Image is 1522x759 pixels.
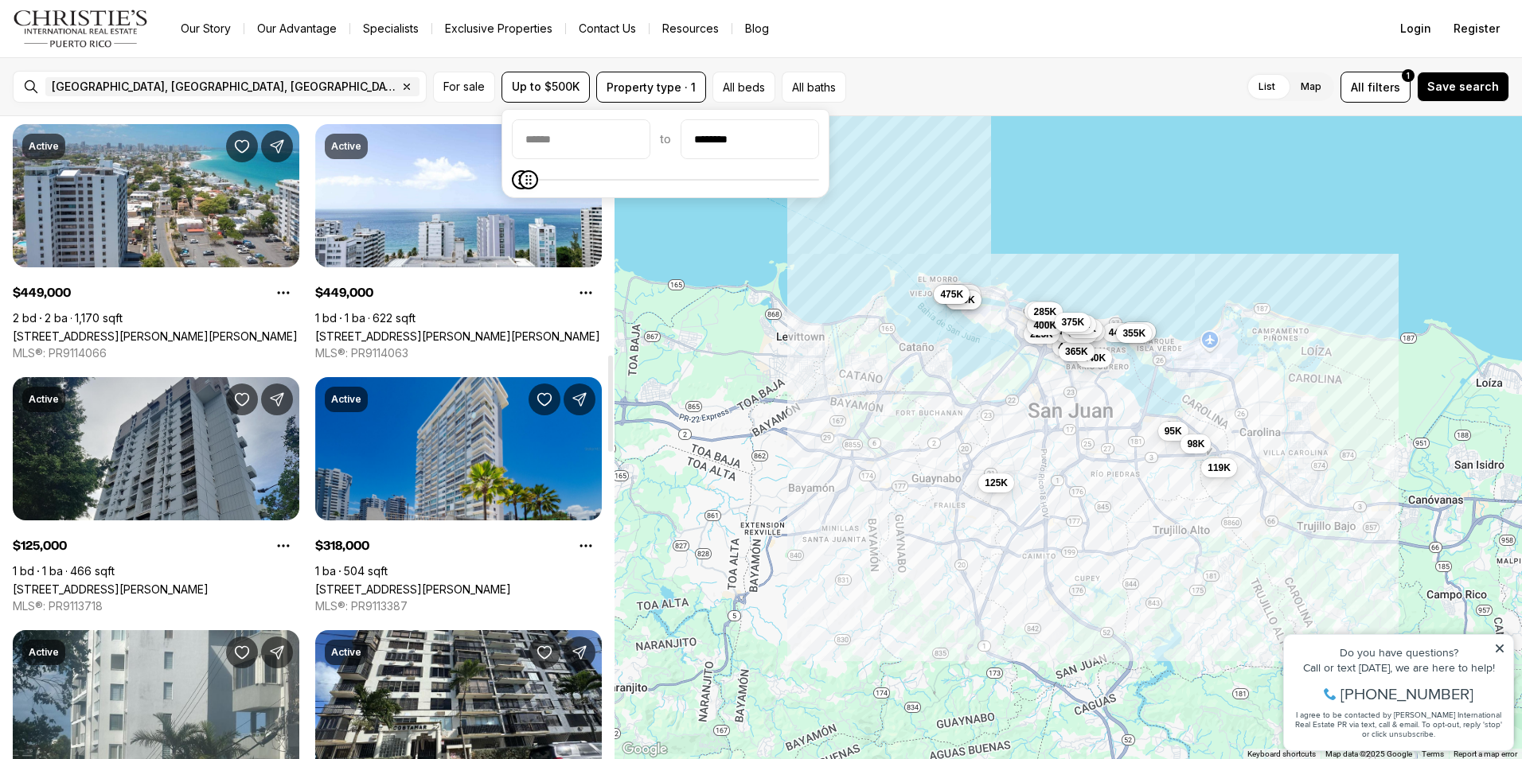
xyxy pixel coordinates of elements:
[978,473,1014,492] button: 125K
[331,393,361,406] p: Active
[519,170,538,189] span: Maximum
[1060,314,1096,333] button: 318K
[782,72,846,103] button: All baths
[946,290,981,309] button: 495K
[1068,326,1091,339] span: 349K
[1181,434,1211,453] button: 98K
[1073,321,1096,334] span: 449K
[331,140,361,153] p: Active
[1201,457,1237,477] button: 119K
[1060,325,1083,338] span: 475K
[985,477,1008,489] span: 125K
[1024,324,1060,343] button: 225K
[17,36,230,47] div: Do you have questions?
[13,10,149,48] img: logo
[1122,327,1145,340] span: 355K
[244,18,349,40] a: Our Advantage
[267,277,299,309] button: Property options
[952,294,975,306] span: 495K
[261,130,293,162] button: Share Property
[1052,337,1088,356] button: 449K
[529,383,560,415] button: Save Property: 1477 ASHFORD AVE, COND TORRE DEL MAR #2107
[1165,424,1182,437] span: 95K
[1033,319,1056,332] span: 400K
[650,18,732,40] a: Resources
[1059,342,1095,361] button: 365K
[1407,69,1410,82] span: 1
[29,646,59,659] p: Active
[432,18,565,40] a: Exclusive Properties
[29,140,59,153] p: Active
[1065,345,1088,358] span: 365K
[261,636,293,668] button: Share Property
[443,80,485,93] span: For sale
[1102,322,1138,341] button: 449K
[1062,323,1098,342] button: 349K
[315,329,600,343] a: 1700 MCCLEARY AVENUE #1902, SAN JUAN PR, 00911
[1120,321,1156,341] button: 325K
[513,120,650,158] input: priceMin
[1391,13,1441,45] button: Login
[226,383,258,415] button: Save Property: 21 VILLA MAGNA COND. #1505
[261,383,293,415] button: Share Property
[1109,325,1132,338] span: 449K
[1351,79,1364,95] span: All
[29,393,59,406] p: Active
[52,80,397,93] span: [GEOGRAPHIC_DATA], [GEOGRAPHIC_DATA], [GEOGRAPHIC_DATA]
[570,277,602,309] button: Property options
[566,18,649,40] button: Contact Us
[20,98,227,128] span: I agree to be contacted by [PERSON_NAME] International Real Estate PR via text, call & email. To ...
[13,329,298,343] a: 2306 CALLE LAUREL #C8, SAN JUAN PR, 00913
[1368,79,1400,95] span: filters
[1055,312,1091,331] button: 375K
[168,18,244,40] a: Our Story
[596,72,706,103] button: Property type · 1
[512,80,580,93] span: Up to $500K
[1067,318,1102,337] button: 449K
[1341,72,1411,103] button: Allfilters1
[1028,302,1063,321] button: 285K
[570,530,602,562] button: Property options
[1288,72,1334,101] label: Map
[433,72,495,103] button: For sale
[267,530,299,562] button: Property options
[564,383,595,415] button: Share Property
[660,133,671,146] span: to
[1427,80,1499,93] span: Save search
[1027,316,1063,335] button: 400K
[1030,327,1053,340] span: 225K
[1116,324,1152,343] button: 355K
[681,120,818,158] input: priceMax
[732,18,782,40] a: Blog
[350,18,431,40] a: Specialists
[1059,340,1082,352] span: 449K
[1208,461,1231,473] span: 119K
[1024,301,1060,320] button: 455K
[501,72,590,103] button: Up to $500K
[1454,22,1500,35] span: Register
[13,582,209,596] a: 21 VILLA MAGNA COND. #1505, SAN JUAN PR, 00921
[564,636,595,668] button: Share Property
[1061,315,1084,328] span: 375K
[226,130,258,162] button: Save Property: 2306 CALLE LAUREL #C8
[940,288,963,301] span: 475K
[1417,72,1509,102] button: Save search
[1083,352,1106,364] span: 240K
[226,636,258,668] button: Save Property: Calle ELISA COLBERG #4D
[315,582,511,596] a: 1477 ASHFORD AVE, COND TORRE DEL MAR #2107, SAN JUAN PR, 00907
[1444,13,1509,45] button: Register
[1246,72,1288,101] label: List
[17,51,230,62] div: Call or text [DATE], we are here to help!
[529,636,560,668] button: Save Property: 0 CALLE INGA #1
[934,285,970,304] button: 475K
[1034,305,1057,317] span: 285K
[1158,421,1188,440] button: 95K
[1187,437,1204,450] span: 98K
[331,646,361,659] p: Active
[512,170,531,189] span: Minimum
[1076,348,1112,368] button: 240K
[65,75,198,91] span: [PHONE_NUMBER]
[712,72,775,103] button: All beds
[1400,22,1431,35] span: Login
